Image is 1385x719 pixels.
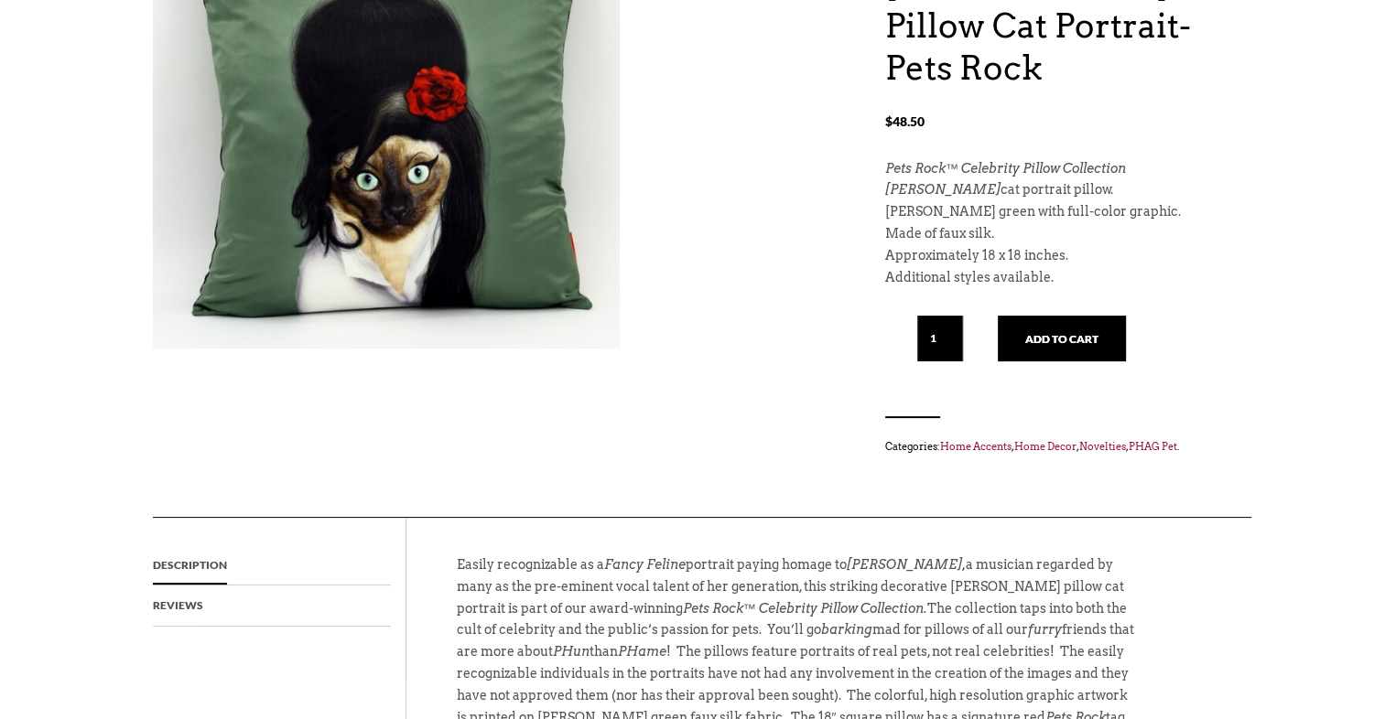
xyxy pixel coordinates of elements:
[885,179,1233,201] p: cat portrait pillow.
[940,440,1012,453] a: Home Accents
[618,644,666,659] em: PHame
[1129,440,1177,453] a: PHAG Pet
[885,113,893,129] span: $
[1014,440,1077,453] a: Home Decor
[821,622,872,637] em: barking
[847,557,966,572] em: [PERSON_NAME],
[885,113,925,129] bdi: 48.50
[885,245,1233,267] p: Approximately 18 x 18 inches.
[998,316,1126,361] button: Add to cart
[885,161,1126,176] em: Pets Rock™ Celebrity Pillow Collection
[885,201,1233,223] p: [PERSON_NAME] green with full-color graphic.
[1079,440,1126,453] a: Novelties
[917,316,963,361] input: Qty
[553,644,590,659] em: PHun
[604,557,686,572] em: Fancy Feline
[885,436,1233,456] span: Categories: , , , .
[153,545,227,585] a: Description
[885,267,1233,289] p: Additional styles available.
[1028,622,1062,637] em: furry
[683,601,927,616] em: Pets Rock™ Celebrity Pillow Collection.
[153,585,203,626] a: Reviews
[885,223,1233,245] p: Made of faux silk.
[885,182,1001,197] em: [PERSON_NAME]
